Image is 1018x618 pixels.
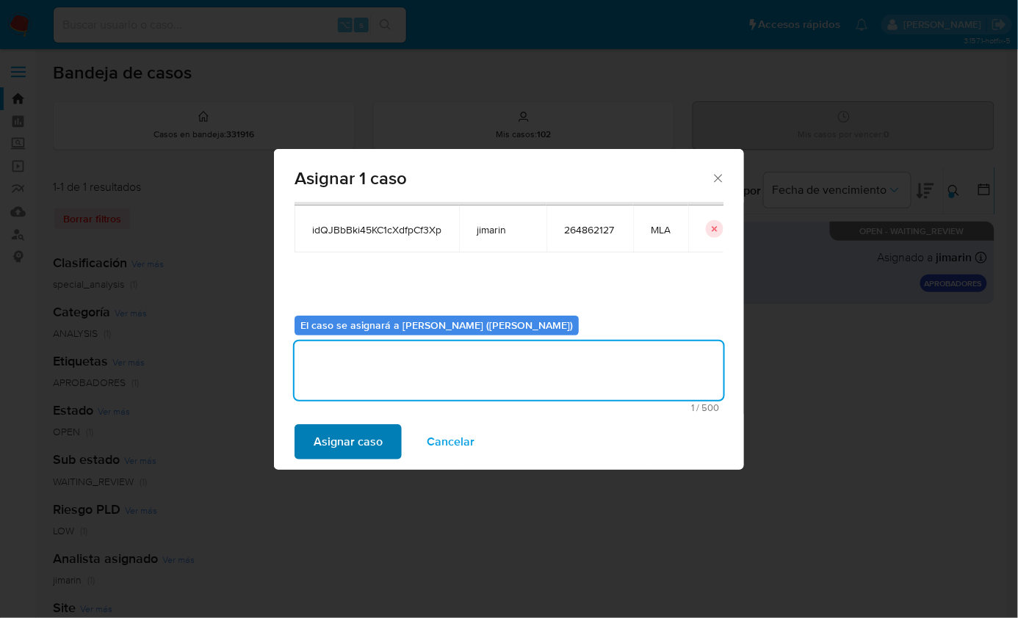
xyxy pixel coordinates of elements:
div: assign-modal [274,149,744,470]
span: idQJBbBki45KC1cXdfpCf3Xp [312,223,441,236]
b: El caso se asignará a [PERSON_NAME] ([PERSON_NAME]) [300,318,573,332]
span: Asignar caso [314,426,383,458]
span: MLA [651,223,671,236]
span: Cancelar [427,426,474,458]
span: jimarin [477,223,529,236]
button: Cerrar ventana [711,171,724,184]
button: Cancelar [408,424,494,459]
button: icon-button [706,220,723,238]
button: Asignar caso [295,424,402,459]
span: Asignar 1 caso [295,170,711,187]
span: Máximo 500 caracteres [299,403,719,412]
span: 264862127 [564,223,616,236]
